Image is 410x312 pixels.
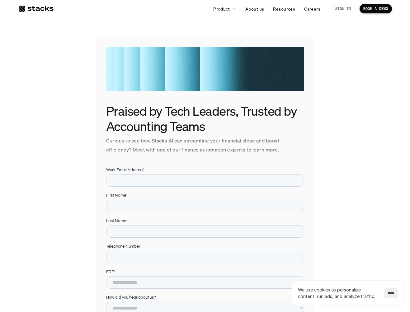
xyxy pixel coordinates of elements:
[213,6,230,12] p: Product
[106,103,304,134] h3: Praised by Tech Leaders, Trusted by Accounting Teams
[298,286,378,300] p: We use cookies to personalize content, run ads, and analyze traffic.
[242,3,268,14] a: About us
[300,3,324,14] a: Careers
[273,6,295,12] p: Resources
[269,3,299,14] a: Resources
[245,6,264,12] p: About us
[332,4,355,13] a: SIGN IN
[360,4,392,13] a: BOOK A DEMO
[106,136,304,154] p: Curious to see how Stacks AI can streamline your financial close and boost efficiency? Meet with ...
[335,7,351,11] p: SIGN IN
[304,6,320,12] p: Careers
[363,7,388,11] p: BOOK A DEMO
